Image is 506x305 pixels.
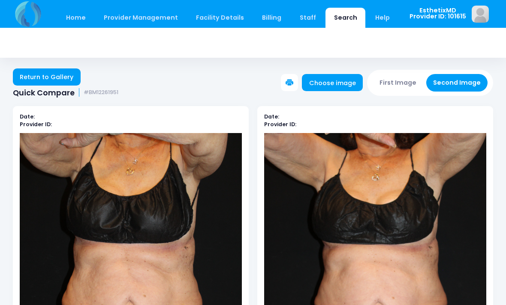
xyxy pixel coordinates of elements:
[367,8,398,28] a: Help
[264,121,296,128] b: Provider ID:
[426,74,488,92] button: Second Image
[95,8,186,28] a: Provider Management
[20,113,35,120] b: Date:
[57,8,94,28] a: Home
[188,8,253,28] a: Facility Details
[325,8,365,28] a: Search
[13,68,81,86] a: Return to Gallery
[373,74,424,92] button: First Image
[20,121,52,128] b: Provider ID:
[472,6,489,23] img: image
[264,113,279,120] b: Date:
[302,74,363,91] a: Choose image
[254,8,290,28] a: Billing
[13,88,75,97] span: Quick Compare
[84,89,118,96] small: #BM12261951
[410,7,466,20] span: EsthetixMD Provider ID: 101615
[291,8,324,28] a: Staff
